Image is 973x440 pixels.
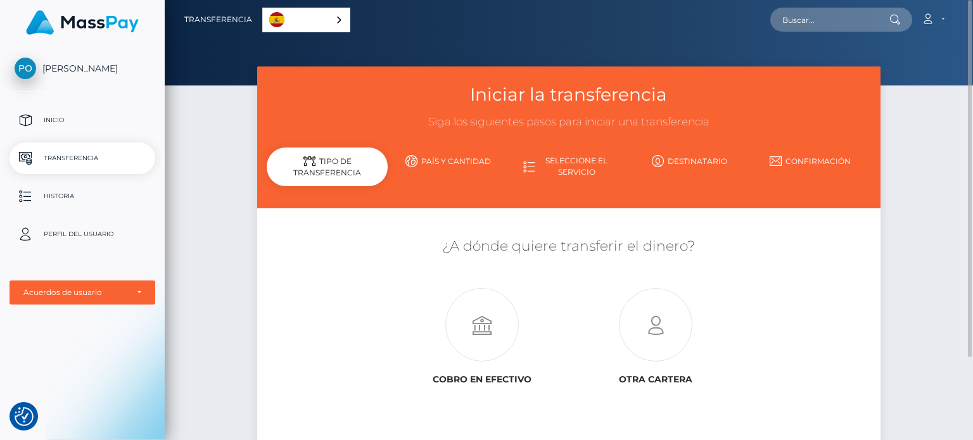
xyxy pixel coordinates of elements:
aside: Language selected: Español [262,8,350,32]
input: Buscar... [770,8,889,32]
div: Acuerdos de usuario [23,287,127,298]
div: Tipo de transferencia [267,148,388,186]
div: Language [262,8,350,32]
a: Transferencia [184,6,252,33]
a: Confirmación [750,150,871,172]
p: Historia [15,187,150,206]
a: País y cantidad [388,150,509,172]
a: Historia [10,180,155,212]
a: Español [263,8,350,32]
h3: Siga los siguientes pasos para iniciar una transferencia [267,115,870,130]
img: MassPay [26,10,139,35]
a: Destinatario [629,150,750,172]
a: Inicio [10,104,155,136]
p: Transferencia [15,149,150,168]
p: Perfil del usuario [15,225,150,244]
a: Perfil del usuario [10,218,155,250]
button: Acuerdos de usuario [10,280,155,305]
a: Transferencia [10,142,155,174]
span: [PERSON_NAME] [10,63,155,74]
h5: ¿A dónde quiere transferir el dinero? [267,237,870,256]
h6: Otra cartera [578,374,732,385]
h3: Iniciar la transferencia [267,82,870,107]
a: Seleccione el servicio [509,150,630,183]
button: Consent Preferences [15,407,34,426]
img: Revisit consent button [15,407,34,426]
p: Inicio [15,111,150,130]
h6: Cobro en efectivo [405,374,559,385]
